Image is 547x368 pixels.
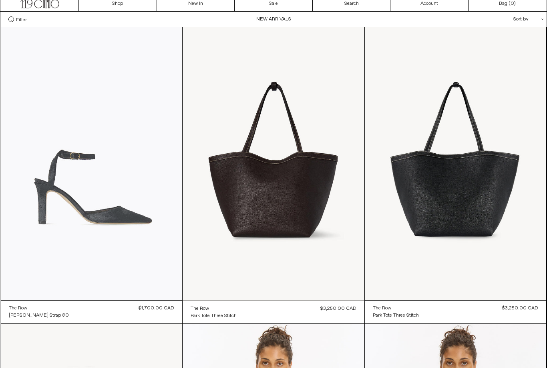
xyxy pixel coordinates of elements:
[191,305,237,312] a: The Row
[467,12,539,27] div: Sort by
[191,305,209,312] div: The Row
[183,27,364,301] img: The Row Park Tote Three Stitch
[191,312,237,319] a: Park Tote Three Stitch
[373,312,419,319] a: Park Tote Three Stitch
[365,27,547,300] img: The Row Park Tote Three Stitch
[511,0,514,7] span: 0
[139,305,174,312] div: $1,700.00 CAD
[502,305,538,312] div: $3,250.00 CAD
[9,312,69,319] a: [PERSON_NAME] Strap 80
[9,305,69,312] a: The Row
[9,305,27,312] div: The Row
[373,305,419,312] a: The Row
[1,27,183,300] img: The Row Carla Ankle Strap
[9,312,69,319] div: [PERSON_NAME] Strap 80
[373,305,391,312] div: The Row
[373,312,419,319] div: Park Tote Three Stitch
[16,16,27,22] span: Filter
[320,305,356,312] div: $3,250.00 CAD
